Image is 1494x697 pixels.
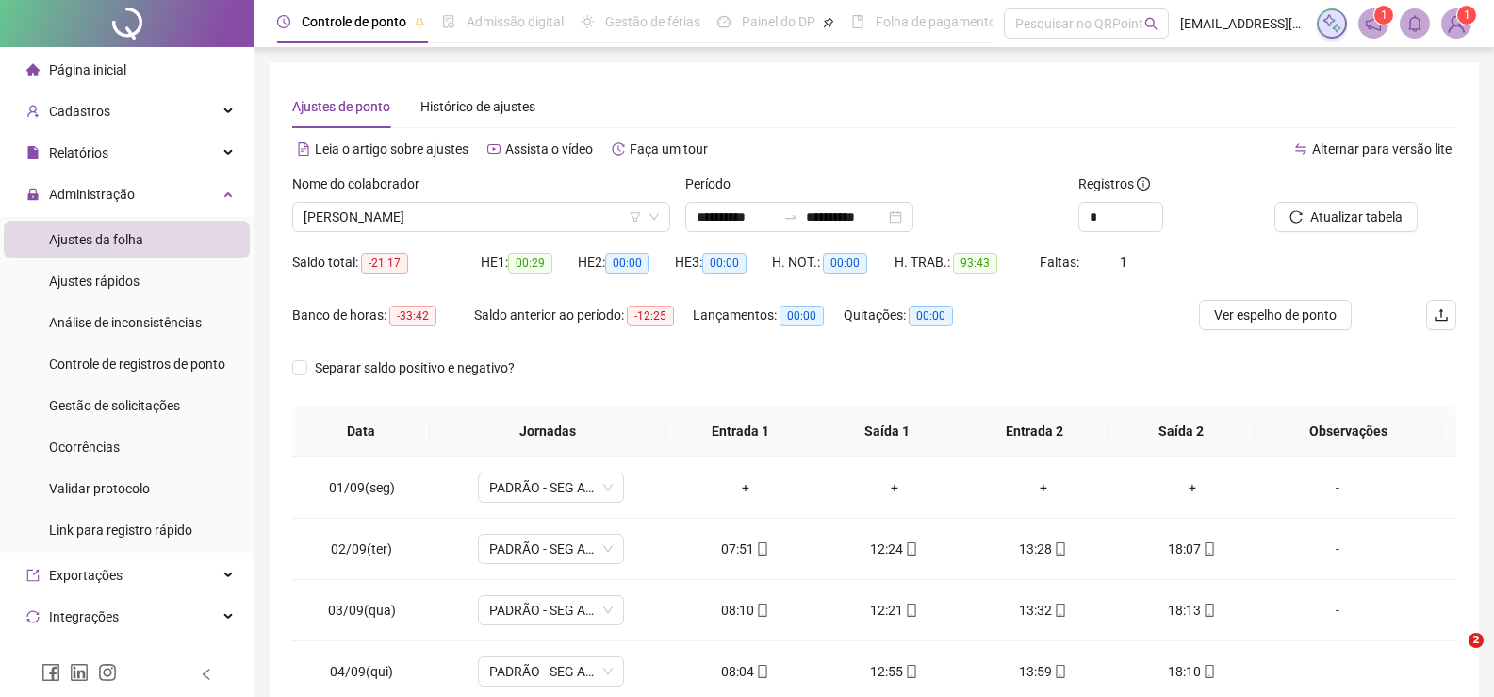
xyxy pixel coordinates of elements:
span: PADRÃO - SEG A QUINTA [489,535,613,563]
span: mobile [1201,542,1216,556]
div: Saldo anterior ao período: [474,305,693,326]
span: -12:25 [627,306,674,326]
span: Link para registro rápido [49,523,192,538]
div: 18:13 [1133,600,1252,621]
div: Banco de horas: [292,305,474,326]
div: - [1282,477,1393,498]
span: book [851,15,864,28]
span: Faça um tour [630,141,708,157]
span: [EMAIL_ADDRESS][DOMAIN_NAME] [1180,13,1305,34]
span: 00:29 [508,253,552,274]
span: youtube [487,142,501,156]
span: instagram [98,663,117,682]
span: mobile [903,542,918,556]
span: 00:00 [702,253,747,274]
span: Controle de ponto [302,14,406,29]
span: Leia o artigo sobre ajustes [315,141,468,157]
span: Ajustes de ponto [292,99,390,114]
span: reload [1289,210,1303,224]
th: Saída 1 [813,406,960,457]
span: Administração [49,187,135,202]
th: Jornadas [430,406,666,457]
div: 18:07 [1133,539,1252,559]
div: Saldo total: [292,252,481,274]
div: 12:55 [835,661,954,682]
div: 12:21 [835,600,954,621]
span: Faltas: [1040,255,1082,270]
span: -21:17 [361,253,408,274]
span: down [648,211,660,223]
span: 1 [1381,8,1387,22]
span: mobile [1052,604,1067,617]
span: PADRÃO - SEG A QUINTA [489,657,613,686]
div: - [1282,661,1393,682]
span: mobile [754,542,769,556]
span: 02/09(ter) [331,541,392,556]
div: 07:51 [686,539,805,559]
span: Painel do DP [742,14,815,29]
th: Entrada 2 [960,406,1108,457]
span: bell [1406,15,1423,32]
span: pushpin [414,17,425,28]
div: Quitações: [844,305,989,326]
span: 00:00 [780,306,824,326]
span: Análise de inconsistências [49,315,202,330]
div: + [686,477,805,498]
span: pushpin [823,17,834,28]
span: Ajustes rápidos [49,274,140,289]
span: lock [26,188,40,201]
span: file-done [442,15,455,28]
span: Gestão de férias [605,14,700,29]
span: linkedin [70,663,89,682]
th: Saída 2 [1108,406,1255,457]
img: sparkle-icon.fc2bf0ac1784a2077858766a79e2daf3.svg [1322,13,1342,34]
img: 67588 [1442,9,1470,38]
span: Admissão digital [467,14,564,29]
div: 18:10 [1133,661,1252,682]
span: Atualizar tabela [1310,207,1403,227]
div: 13:32 [984,600,1103,621]
div: HE 3: [675,252,772,274]
span: mobile [1052,542,1067,556]
div: 08:04 [686,661,805,682]
div: Lançamentos: [693,305,844,326]
span: Página inicial [49,62,126,77]
span: Observações [1270,421,1427,441]
span: Gestão de solicitações [49,398,180,413]
span: Exportações [49,568,123,583]
div: - [1282,539,1393,559]
span: info-circle [1137,177,1150,191]
span: Ajustes da folha [49,232,143,247]
th: Entrada 1 [666,406,813,457]
span: search [1144,17,1158,31]
div: HE 1: [481,252,578,274]
div: 13:59 [984,661,1103,682]
span: Assista o vídeo [505,141,593,157]
span: Registros [1078,174,1150,194]
button: Atualizar tabela [1274,202,1418,232]
span: mobile [1201,604,1216,617]
span: Ocorrências [49,440,120,455]
span: dashboard [717,15,731,28]
span: file-text [297,142,310,156]
span: PADRÃO - SEG A QUINTA [489,473,613,502]
span: 00:00 [605,253,649,274]
span: filter [630,211,641,223]
th: Observações [1255,406,1442,457]
span: home [26,63,40,76]
span: Cadastros [49,104,110,119]
span: Ver espelho de ponto [1214,305,1337,325]
div: + [835,477,954,498]
span: clock-circle [277,15,290,28]
span: file [26,146,40,159]
button: Ver espelho de ponto [1199,300,1352,330]
span: sun [581,15,594,28]
span: 93:43 [953,253,997,274]
span: 2 [1469,633,1484,648]
span: left [200,668,213,681]
span: PADRÃO - SEG A QUINTA [489,596,613,624]
span: facebook [41,663,60,682]
span: export [26,569,40,582]
div: - [1282,600,1393,621]
span: Histórico de ajustes [420,99,535,114]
